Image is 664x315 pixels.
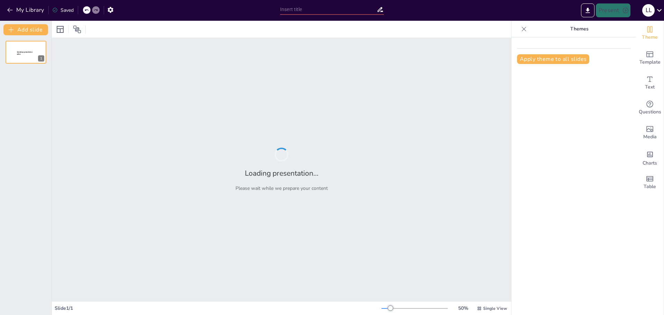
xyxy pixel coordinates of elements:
[17,51,33,55] span: Sendsteps presentation editor
[52,7,74,13] div: Saved
[455,305,471,312] div: 50 %
[643,133,657,141] span: Media
[645,83,655,91] span: Text
[280,4,377,15] input: Insert title
[642,4,655,17] div: L L
[245,168,319,178] h2: Loading presentation...
[38,55,44,62] div: 1
[55,24,66,35] div: Layout
[643,159,657,167] span: Charts
[55,305,381,312] div: Slide 1 / 1
[639,108,661,116] span: Questions
[236,185,328,192] p: Please wait while we prepare your content
[636,46,664,71] div: Add ready made slides
[581,3,594,17] button: Export to PowerPoint
[644,183,656,191] span: Table
[636,170,664,195] div: Add a table
[3,24,48,35] button: Add slide
[642,34,658,41] span: Theme
[6,41,46,64] div: 1
[73,25,81,34] span: Position
[639,58,661,66] span: Template
[636,95,664,120] div: Get real-time input from your audience
[636,120,664,145] div: Add images, graphics, shapes or video
[5,4,47,16] button: My Library
[636,71,664,95] div: Add text boxes
[529,21,629,37] p: Themes
[483,306,507,311] span: Single View
[636,145,664,170] div: Add charts and graphs
[517,54,589,64] button: Apply theme to all slides
[636,21,664,46] div: Change the overall theme
[596,3,630,17] button: Present
[642,3,655,17] button: L L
